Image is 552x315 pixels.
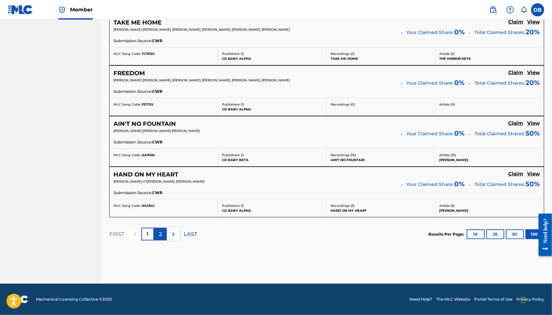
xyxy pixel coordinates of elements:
[504,3,517,16] div: Help
[486,229,504,239] button: 25
[439,56,540,61] p: THE MIRROR KEYS
[331,102,431,107] p: Recordings ( 0 )
[439,157,540,162] p: [PERSON_NAME]
[406,130,454,137] span: Your Claimed Share:
[474,131,525,137] span: Total Claimed Shares:
[439,208,540,213] p: [PERSON_NAME]
[159,230,162,238] p: 2
[222,102,322,107] p: Publishers ( 1 )
[508,70,523,76] h5: Claim
[113,179,204,184] span: [PERSON_NAME] O''[PERSON_NAME], [PERSON_NAME]
[113,139,152,145] span: Submission Source:
[531,3,544,16] div: User Menu
[527,70,540,76] h5: View
[331,203,431,208] p: Recordings ( 5 )
[113,102,141,107] span: MLC Song Code:
[439,153,540,157] p: Artists ( 15 )
[527,120,540,126] h5: View
[8,5,33,14] img: MLC Logo
[113,78,290,82] span: [PERSON_NAME] [PERSON_NAME], [PERSON_NAME], [PERSON_NAME], [PERSON_NAME], [PERSON_NAME]
[331,208,431,213] p: HAND ON MY HEART
[113,19,162,26] h5: TAKE ME HOME
[439,102,540,107] p: Artists ( 0 )
[222,153,322,157] p: Publishers ( 1 )
[439,203,540,208] p: Artists ( 5 )
[467,229,485,239] button: 10
[222,107,322,112] p: CD BABY ALPHA
[526,78,540,88] span: 20 %
[152,38,163,44] span: CWR
[169,230,177,238] img: right
[428,231,466,237] p: Results Per Page:
[521,7,527,13] div: Notifications
[113,120,176,128] h5: AIN'T NO FOUNTAIN
[527,120,540,127] a: View
[152,139,163,145] span: CWR
[113,171,178,178] h5: HAND ON MY HEART
[113,52,141,56] span: MLC Song Code:
[222,203,322,208] p: Publishers ( 1 )
[439,51,540,56] p: Artists ( 2 )
[331,157,431,162] p: AIN'T NO FOUNTAIN
[526,179,540,189] span: 50 %
[519,284,552,315] iframe: Chat Widget
[8,295,28,303] img: logo
[454,78,465,88] span: 0 %
[222,51,322,56] p: Publishers ( 1 )
[406,80,454,87] span: Your Claimed Share:
[113,70,145,77] h5: FREEDOM
[152,190,163,196] span: CWR
[527,19,540,26] a: View
[113,204,141,208] span: MLC Song Code:
[109,230,124,238] p: FIRST
[142,52,155,56] span: TC7K3O
[113,129,200,133] span: [PERSON_NAME] [PERSON_NAME] [PERSON_NAME]
[521,290,525,310] div: Drag
[113,89,152,94] span: Submission Source:
[527,70,540,77] a: View
[474,29,525,35] span: Total Claimed Shares:
[331,51,431,56] p: Recordings ( 2 )
[70,6,93,13] span: Member
[58,6,66,14] img: Top Rightsholder
[142,153,155,157] span: AA1NX4
[474,296,512,302] a: Portal Terms of Use
[152,89,163,94] span: CWR
[147,230,149,238] p: 1
[142,102,153,107] span: FE1T5X
[113,38,152,44] span: Submission Source:
[526,27,540,37] span: 20 %
[506,6,514,14] img: help
[222,208,322,213] p: CD BABY ALPHA
[113,190,152,196] span: Submission Source:
[527,171,540,177] h5: View
[489,6,497,14] img: search
[506,229,524,239] button: 50
[526,229,543,239] button: 100
[409,296,432,302] a: Need Help?
[527,171,540,178] a: View
[534,207,552,263] iframe: Resource Center
[508,120,523,126] h5: Claim
[142,204,154,208] span: HA25GI
[527,19,540,25] h5: View
[454,128,465,138] span: 0 %
[436,296,470,302] a: The MLC Website
[406,29,454,36] span: Your Claimed Share:
[113,27,290,32] span: [PERSON_NAME] [PERSON_NAME], [PERSON_NAME], [PERSON_NAME], [PERSON_NAME], [PERSON_NAME]
[331,56,431,61] p: TAKE ME HOME
[474,80,525,86] span: Total Claimed Shares:
[474,181,525,187] span: Total Claimed Shares:
[36,296,112,302] span: Mechanical Licensing Collective © 2025
[406,181,454,188] span: Your Claimed Share:
[184,230,197,238] p: LAST
[526,128,540,138] span: 50 %
[113,153,141,157] span: MLC Song Code:
[487,3,500,16] a: Public Search
[508,19,523,25] h5: Claim
[508,171,523,177] h5: Claim
[222,56,322,61] p: CD BABY ALPHA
